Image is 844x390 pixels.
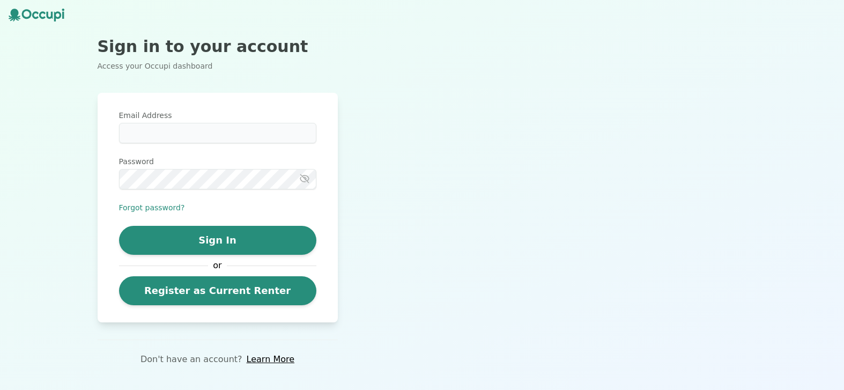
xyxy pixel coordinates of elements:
label: Email Address [119,110,316,121]
p: Access your Occupi dashboard [98,61,338,71]
button: Forgot password? [119,202,185,213]
a: Learn More [247,353,294,366]
a: Register as Current Renter [119,276,316,305]
p: Don't have an account? [140,353,242,366]
button: Sign In [119,226,316,255]
h2: Sign in to your account [98,37,338,56]
span: or [208,259,227,272]
label: Password [119,156,316,167]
